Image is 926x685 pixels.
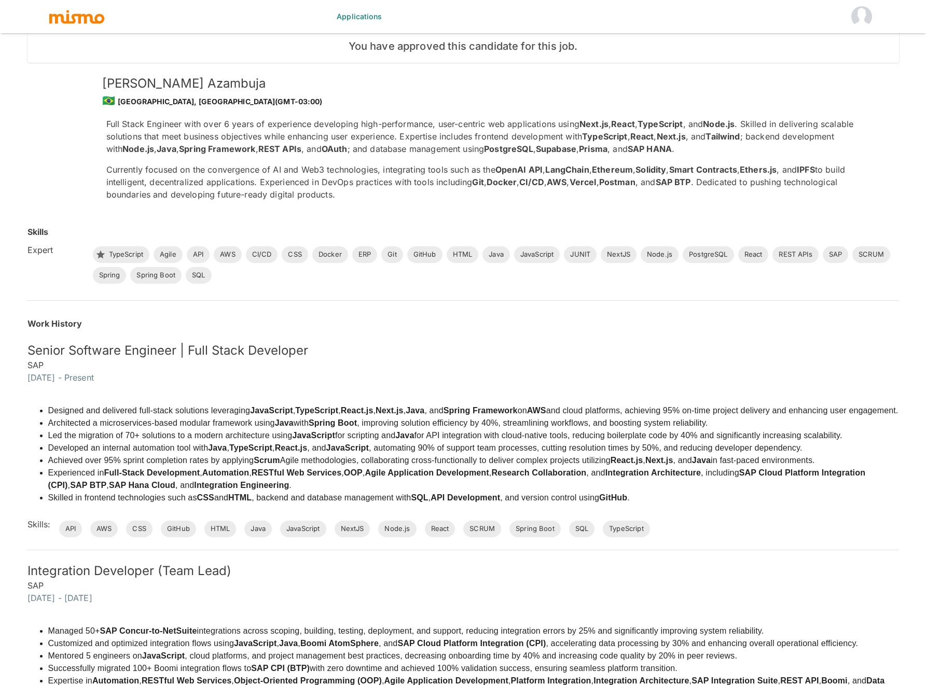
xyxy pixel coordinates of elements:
span: React [425,524,455,534]
strong: RESTful Web Services [252,468,341,477]
strong: Docker [487,177,517,187]
strong: TypeScript [582,131,628,142]
strong: Node.js [703,119,735,129]
span: Spring [93,270,127,281]
strong: AWS [547,177,566,187]
li: Skilled in frontend technologies such as and , backend and database management with , , and versi... [48,492,899,504]
strong: Git [472,177,483,187]
strong: Vercel [570,177,597,187]
span: Docker [312,249,348,260]
strong: SAP Concur-to-NetSuite [100,626,197,635]
li: Developed an internal automation tool with , , , and , automating 90% of support team processes, ... [48,442,899,454]
span: SQL [186,270,211,281]
h6: Skills: [27,518,51,530]
strong: Automation [202,468,249,477]
p: Currently focused on the convergence of AI and Web3 technologies, integrating tools such as the ,... [106,163,882,201]
strong: Integration Architecture [605,468,701,477]
strong: Java [275,418,294,427]
li: Managed 50+ integrations across scoping, building, testing, deployment, and support, reducing int... [48,625,899,637]
h5: Senior Software Engineer | Full Stack Developer [27,342,899,359]
strong: Java [406,406,424,415]
span: SCRUM [852,249,890,260]
h6: SAP [27,359,899,371]
span: Node.js [641,249,679,260]
h5: [PERSON_NAME] Azambuja [102,75,882,92]
li: Led the migration of 70+ solutions to a modern architecture using for scripting and for API integ... [48,429,899,442]
h6: You have approved this candidate for this job. [36,38,891,54]
strong: Integration Engineering [194,481,289,490]
strong: LangChain [545,164,589,175]
strong: React [611,119,635,129]
strong: Next.js [645,456,673,465]
strong: TypeScript [229,443,272,452]
strong: Smart Contracts [669,164,737,175]
span: PostgreSQL [683,249,734,260]
span: NextJS [601,249,637,260]
li: Mentored 5 engineers on , cloud platforms, and project management best practices, decreasing onbo... [48,650,899,662]
strong: Prisma [579,144,607,154]
strong: CI/CD [519,177,544,187]
li: Customized and optimized integration flows using , , , and , accelerating data processing by 30% ... [48,637,899,650]
span: TypeScript [103,249,150,260]
span: React [738,249,769,260]
strong: REST APIs [258,144,301,154]
span: GitHub [407,249,443,260]
strong: Java [208,443,227,452]
strong: Boomi AtomSphere [300,639,379,648]
strong: Full-Stack Development [104,468,200,477]
img: r4dy4nngdciwyc5g6ltcuhpwz3eo [27,75,90,137]
strong: REST API [780,676,819,685]
strong: Spring Boot [309,418,357,427]
strong: Java [279,639,298,648]
strong: CSS [197,493,214,502]
strong: Object-Oriented Programming (OOP) [234,676,382,685]
strong: Next.js [657,131,686,142]
h6: [DATE] - [DATE] [27,592,899,604]
strong: SAP Integration Suite [692,676,778,685]
span: API [59,524,82,534]
img: logo [48,9,105,24]
span: HTML [204,524,237,534]
span: AWS [90,524,118,534]
strong: Spring Framework [179,144,255,154]
span: TypeScript [603,524,650,534]
strong: Scrum [254,456,280,465]
strong: Ethers.js [740,164,777,175]
strong: OpenAI API [495,164,543,175]
span: SCRUM [463,524,501,534]
span: 🇧🇷 [102,94,115,107]
span: CSS [126,524,152,534]
strong: Java [692,456,711,465]
strong: SAP HANA [628,144,672,154]
strong: Solidity [635,164,666,175]
h5: Integration Developer (Team Lead) [27,563,899,579]
strong: TypeScript [638,119,683,129]
strong: Agile Application Development [384,676,508,685]
strong: React.js [341,406,374,415]
span: CI/CD [246,249,278,260]
span: JUNIT [564,249,597,260]
span: REST APIs [772,249,818,260]
li: Architected a microservices-based modular framework using with , improving solution efficiency by... [48,417,899,429]
h6: Skills [27,226,49,238]
p: Full Stack Engineer with over 6 years of experience developing high-performance, user-centric web... [106,118,882,155]
strong: React.js [275,443,308,452]
span: Node.js [378,524,416,534]
span: API [187,249,210,260]
strong: GitHub [599,493,627,502]
span: Git [381,249,403,260]
strong: SAP BTP [70,481,106,490]
strong: Platform Integration [511,676,591,685]
strong: HTML [228,493,252,502]
span: Spring Boot [130,270,182,281]
li: Achieved over 95% sprint completion rates by applying Agile methodologies, collaborating cross-fu... [48,454,899,467]
h6: Work History [27,317,899,330]
span: SAP [823,249,848,260]
strong: SAP CPI (BTP) [251,664,310,673]
span: ERP [352,249,377,260]
strong: Node.js [122,144,154,154]
span: AWS [214,249,241,260]
li: Designed and delivered full-stack solutions leveraging , , , , , and on and cloud platforms, achi... [48,404,899,417]
strong: SQL [411,493,428,502]
strong: JavaScript [326,443,369,452]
